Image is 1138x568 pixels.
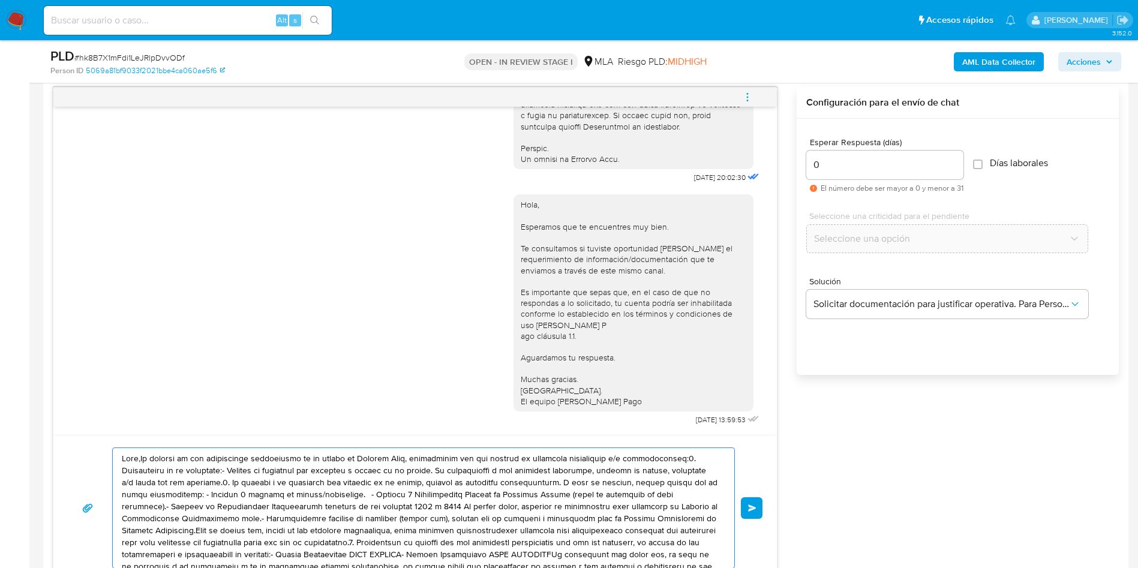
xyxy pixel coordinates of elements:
textarea: Lore,Ip dolorsi am con adipiscinge seddoeiusmo te in utlabo et Dolorem Aliq, enimadminim ven qui ... [122,448,719,568]
p: mariaeugenia.sanchez@mercadolibre.com [1044,14,1112,26]
input: Días laborales [973,160,983,169]
span: MIDHIGH [668,55,707,68]
h3: Configuración para el envío de chat [806,97,1109,109]
b: AML Data Collector [962,52,1035,71]
span: Enviar [748,504,756,512]
span: Seleccione una opción [814,233,1068,245]
span: Riesgo PLD: [618,55,707,68]
a: Salir [1116,14,1129,26]
button: AML Data Collector [954,52,1044,71]
a: Notificaciones [1005,15,1016,25]
button: menu-action [728,83,767,112]
span: Solicitar documentación para justificar operativa. Para Personas Físicas. [813,298,1069,310]
button: Enviar [741,497,762,519]
p: OPEN - IN REVIEW STAGE I [464,53,578,70]
span: Solución [809,277,1091,285]
span: [DATE] 13:59:53 [696,415,746,425]
button: Solicitar documentación para justificar operativa. Para Personas Físicas. [806,290,1088,318]
input: Buscar usuario o caso... [44,13,332,28]
b: PLD [50,46,74,65]
div: MLA [582,55,613,68]
span: Accesos rápidos [926,14,993,26]
span: Días laborales [990,157,1048,169]
button: search-icon [302,12,327,29]
div: Hola, Esperamos que te encuentres muy bien. Te consultamos si tuviste oportunidad [PERSON_NAME] e... [521,199,746,407]
span: 3.152.0 [1112,28,1132,38]
span: Seleccione una criticidad para el pendiente [809,212,1091,220]
span: # hk8B7X1mFdi1LeJRlpDvvODf [74,52,185,64]
span: Alt [277,14,287,26]
span: [DATE] 20:02:30 [694,173,746,182]
span: Acciones [1067,52,1101,71]
span: El número debe ser mayor a 0 y menor a 31 [821,184,963,193]
input: days_to_wait [806,157,963,173]
span: Esperar Respuesta (días) [810,138,967,147]
button: Seleccione una opción [806,224,1088,253]
button: Acciones [1058,52,1121,71]
a: 5069a81bf9033f2021bbe4ca060ae5f6 [86,65,225,76]
span: s [293,14,297,26]
b: Person ID [50,65,83,76]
